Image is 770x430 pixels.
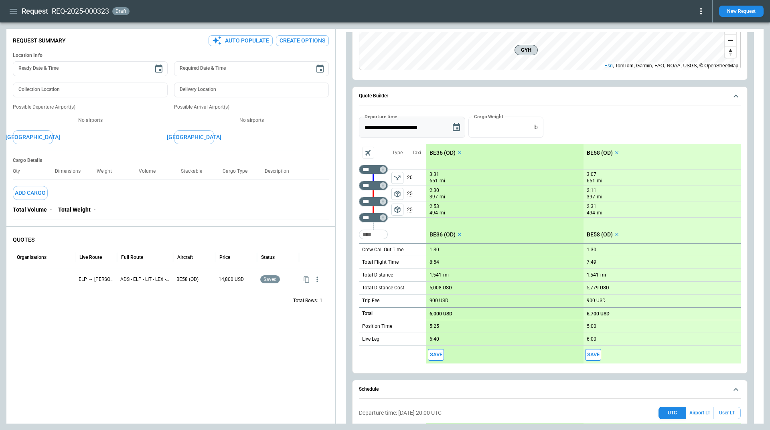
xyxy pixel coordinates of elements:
p: mi [440,210,445,216]
div: scrollable content [426,144,741,363]
button: Choose date [312,61,328,77]
p: mi [597,210,602,216]
button: left aligned [391,204,403,216]
div: Aircraft [177,254,193,260]
button: Create Options [276,35,329,46]
p: 6,700 USD [587,311,610,317]
p: Weight [97,168,118,174]
button: Airport LT [686,407,713,419]
p: - [50,206,52,213]
p: No airports [13,117,168,124]
span: Save this aircraft quote and copy details to clipboard [428,349,444,361]
p: 2:31 [587,204,596,210]
p: mi [597,178,602,184]
p: Position Time [362,323,392,330]
div: Saved [260,269,296,290]
p: 20 [407,170,426,186]
span: Aircraft selection [362,147,374,159]
p: 5:00 [587,323,596,329]
button: left aligned [391,172,403,184]
button: Zoom out [725,34,736,46]
p: 900 USD [587,298,606,304]
p: 25 [407,202,426,217]
button: Choose date [151,61,167,77]
span: GYH [518,46,534,54]
span: draft [114,8,128,14]
label: Departure time [365,113,397,120]
p: 2:11 [587,188,596,194]
button: UTC [659,407,686,419]
p: mi [597,194,602,200]
p: 1:30 [587,247,596,253]
p: BE36 (OD) [430,231,456,238]
div: Not found [359,213,388,222]
p: 494 [587,210,595,216]
p: Type [392,149,403,156]
p: Total Volume [13,206,47,213]
p: Total Rows: [293,297,318,304]
p: 8:54 [430,259,439,265]
p: BE36 (OD) [430,149,456,156]
p: Possible Arrival Airport(s) [174,104,329,111]
p: Total Weight [58,206,91,213]
button: Save [585,349,601,361]
span: saved [262,277,278,282]
p: Dimensions [55,168,87,174]
p: 397 [587,194,595,200]
span: package_2 [393,206,401,214]
p: lb [533,124,538,131]
h6: Quote Builder [359,93,388,99]
p: 397 [430,194,438,200]
button: [GEOGRAPHIC_DATA] [174,130,214,144]
p: Crew Call Out Time [362,246,403,253]
p: 5:25 [430,323,439,329]
div: Not found [359,197,388,206]
h6: Location Info [13,52,329,59]
p: 3:07 [587,172,596,178]
button: Add Cargo [13,186,48,200]
p: Qty [13,168,26,174]
p: Live Leg [362,336,379,343]
button: left aligned [391,188,403,200]
span: Save this aircraft quote and copy details to clipboard [585,349,601,361]
div: Not found [359,181,388,190]
div: Status [261,254,275,260]
p: 1,541 [430,272,442,278]
span: Type of sector [391,188,403,200]
p: mi [440,194,445,200]
p: 1,541 [587,272,599,278]
p: Cargo Type [223,168,254,174]
button: Quote Builder [359,87,741,105]
p: Stackable [181,168,209,174]
span: Type of sector [391,172,403,184]
p: mi [440,178,445,184]
p: 6:40 [430,336,439,342]
h6: Cargo Details [13,157,329,164]
p: mi [443,272,449,279]
button: Reset bearing to north [725,46,736,58]
p: 2:53 [430,204,439,210]
h6: Total [362,311,373,316]
div: Full Route [121,254,143,260]
p: mi [600,272,606,279]
p: ADS - ELP - LIT - LEX - ABE - ADS [120,276,170,283]
p: 1:30 [430,247,439,253]
button: Copy quote content [302,275,312,285]
p: No airports [174,117,329,124]
span: package_2 [393,190,401,198]
p: 5,779 USD [587,285,609,291]
p: Taxi [412,149,421,156]
p: Total Flight Time [362,259,399,266]
a: Esri [604,63,613,69]
p: BE58 (OD) [587,149,613,156]
button: User LT [713,407,741,419]
div: Live Route [79,254,102,260]
p: 14,800 USD [219,276,254,283]
p: 3:31 [430,172,439,178]
p: - [94,206,95,213]
p: QUOTES [13,236,329,243]
button: New Request [719,6,764,17]
h2: REQ-2025-000323 [52,6,109,16]
p: 25 [407,186,426,202]
p: Departure time: [DATE] 20:00 UTC [359,410,442,416]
